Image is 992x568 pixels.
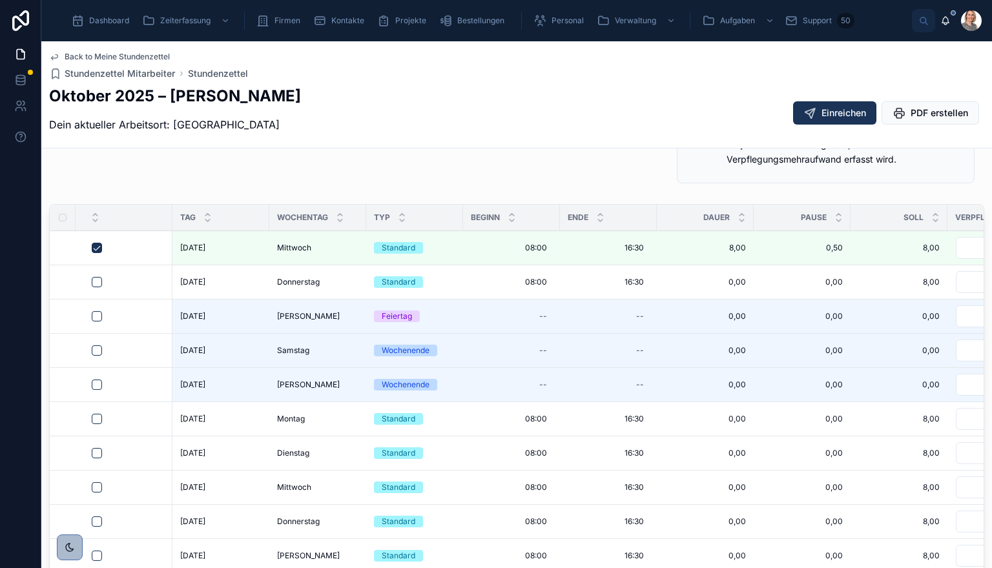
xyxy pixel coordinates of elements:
[793,101,876,125] button: Einreichen
[625,516,644,527] span: 16:30
[435,9,513,32] a: Bestellungen
[882,101,979,125] button: PDF erstellen
[625,551,644,561] span: 16:30
[471,212,500,223] span: Beginn
[625,448,644,458] span: 16:30
[49,52,170,62] a: Back to Meine Stundenzettel
[858,345,940,356] span: 0,00
[703,212,730,223] span: Dauer
[382,413,415,425] div: Standard
[49,85,301,107] h2: Oktober 2025 – [PERSON_NAME]
[277,212,328,223] span: Wochentag
[625,277,644,287] span: 16:30
[395,15,426,26] span: Projekte
[277,243,311,253] span: Mittwoch
[382,550,415,562] div: Standard
[525,277,547,287] span: 08:00
[761,516,843,527] span: 0,00
[636,311,644,321] div: --
[457,15,504,26] span: Bestellungen
[665,414,746,424] span: 0,00
[67,9,138,32] a: Dashboard
[665,380,746,390] span: 0,00
[821,107,866,119] span: Einreichen
[858,448,940,458] span: 8,00
[615,15,656,26] span: Verwaltung
[331,15,364,26] span: Kontakte
[382,516,415,527] div: Standard
[180,277,205,287] span: [DATE]
[382,447,415,459] div: Standard
[698,9,781,32] a: Aufgaben
[727,137,964,167] p: Projekte sind nur anzugeben, wenn Verpflegungsmehraufwand erfasst wird.
[277,482,311,492] span: Mittwoch
[911,107,968,119] span: PDF erstellen
[665,448,746,458] span: 0,00
[49,117,301,132] p: Dein aktueller Arbeitsort: [GEOGRAPHIC_DATA]
[180,345,205,356] span: [DATE]
[525,551,547,561] span: 08:00
[180,551,205,561] span: [DATE]
[382,345,429,356] div: Wochenende
[761,448,843,458] span: 0,00
[636,345,644,356] div: --
[858,243,940,253] span: 8,00
[382,482,415,493] div: Standard
[180,212,196,223] span: Tag
[801,212,827,223] span: Pause
[277,277,320,287] span: Donnerstag
[720,15,755,26] span: Aufgaben
[761,345,843,356] span: 0,00
[761,482,843,492] span: 0,00
[625,414,644,424] span: 16:30
[858,414,940,424] span: 8,00
[49,67,175,80] a: Stundenzettel Mitarbeiter
[665,311,746,321] span: 0,00
[665,243,746,253] span: 8,00
[837,13,854,28] div: 50
[625,243,644,253] span: 16:30
[277,551,340,561] span: [PERSON_NAME]
[665,551,746,561] span: 0,00
[525,482,547,492] span: 08:00
[89,15,129,26] span: Dashboard
[665,516,746,527] span: 0,00
[180,516,205,527] span: [DATE]
[665,345,746,356] span: 0,00
[382,242,415,254] div: Standard
[180,311,205,321] span: [DATE]
[180,243,205,253] span: [DATE]
[761,311,843,321] span: 0,00
[568,212,588,223] span: Ende
[382,310,412,322] div: Feiertag
[274,15,300,26] span: Firmen
[539,345,547,356] div: --
[188,67,248,80] span: Stundenzettel
[253,9,309,32] a: Firmen
[525,414,547,424] span: 08:00
[180,414,205,424] span: [DATE]
[761,551,843,561] span: 0,00
[374,212,390,223] span: Typ
[761,380,843,390] span: 0,00
[309,9,373,32] a: Kontakte
[904,212,924,223] span: Soll
[180,448,205,458] span: [DATE]
[382,276,415,288] div: Standard
[539,380,547,390] div: --
[277,311,340,321] span: [PERSON_NAME]
[858,551,940,561] span: 8,00
[858,311,940,321] span: 0,00
[552,15,584,26] span: Personal
[761,414,843,424] span: 0,00
[65,52,170,62] span: Back to Meine Stundenzettel
[525,516,547,527] span: 08:00
[277,448,309,458] span: Dienstag
[180,482,205,492] span: [DATE]
[858,516,940,527] span: 8,00
[539,311,547,321] div: --
[525,448,547,458] span: 08:00
[180,380,205,390] span: [DATE]
[665,482,746,492] span: 0,00
[625,482,644,492] span: 16:30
